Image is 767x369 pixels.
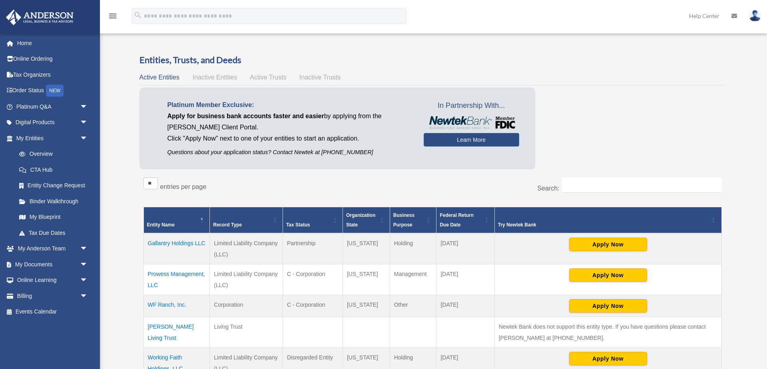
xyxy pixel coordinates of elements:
span: Record Type [213,222,242,228]
h3: Entities, Trusts, and Deeds [139,54,726,66]
span: Business Purpose [393,212,414,228]
i: menu [108,11,118,21]
span: arrow_drop_down [80,115,96,131]
td: [PERSON_NAME] Living Trust [143,317,210,347]
span: Active Trusts [250,74,287,81]
span: arrow_drop_down [80,288,96,304]
a: Platinum Q&Aarrow_drop_down [6,99,100,115]
td: Living Trust [210,317,283,347]
span: arrow_drop_down [80,272,96,289]
th: Business Purpose: Activate to sort [390,207,436,233]
th: Record Type: Activate to sort [210,207,283,233]
span: In Partnership With... [424,99,519,112]
td: [US_STATE] [343,233,390,264]
a: Order StatusNEW [6,83,100,99]
img: NewtekBankLogoSM.png [428,116,515,129]
td: Corporation [210,295,283,317]
th: Entity Name: Activate to invert sorting [143,207,210,233]
span: Inactive Entities [192,74,237,81]
td: Partnership [283,233,343,264]
th: Federal Return Due Date: Activate to sort [436,207,494,233]
p: Click "Apply Now" next to one of your entities to start an application. [167,133,412,144]
a: CTA Hub [11,162,96,178]
img: User Pic [749,10,761,22]
td: Gallantry Holdings LLC [143,233,210,264]
th: Try Newtek Bank : Activate to sort [494,207,721,233]
a: Tax Due Dates [11,225,96,241]
a: Online Learningarrow_drop_down [6,272,100,288]
td: [US_STATE] [343,264,390,295]
span: arrow_drop_down [80,99,96,115]
td: WF Ranch, Inc. [143,295,210,317]
span: Federal Return Due Date [440,212,474,228]
span: Apply for business bank accounts faster and easier [167,113,324,119]
button: Apply Now [569,299,647,313]
div: NEW [46,85,64,97]
a: Learn More [424,133,519,147]
td: C - Corporation [283,264,343,295]
a: My Blueprint [11,209,96,225]
td: [US_STATE] [343,295,390,317]
td: [DATE] [436,264,494,295]
td: Prowess Management, LLC [143,264,210,295]
a: Home [6,35,100,51]
p: by applying from the [PERSON_NAME] Client Portal. [167,111,412,133]
span: arrow_drop_down [80,241,96,257]
p: Questions about your application status? Contact Newtek at [PHONE_NUMBER] [167,147,412,157]
label: Search: [537,185,559,192]
button: Apply Now [569,238,647,251]
span: arrow_drop_down [80,256,96,273]
span: Active Entities [139,74,179,81]
span: Tax Status [286,222,310,228]
td: [DATE] [436,295,494,317]
span: Inactive Trusts [299,74,341,81]
td: Limited Liability Company (LLC) [210,264,283,295]
button: Apply Now [569,352,647,365]
label: entries per page [160,183,207,190]
a: menu [108,14,118,21]
a: Entity Change Request [11,178,96,194]
a: My Anderson Teamarrow_drop_down [6,241,100,257]
td: [DATE] [436,233,494,264]
td: Holding [390,233,436,264]
a: My Entitiesarrow_drop_down [6,130,96,146]
th: Tax Status: Activate to sort [283,207,343,233]
i: search [133,11,142,20]
a: Binder Walkthrough [11,193,96,209]
td: C - Corporation [283,295,343,317]
th: Organization State: Activate to sort [343,207,390,233]
a: Tax Organizers [6,67,100,83]
td: Other [390,295,436,317]
a: Billingarrow_drop_down [6,288,100,304]
a: Overview [11,146,92,162]
p: Platinum Member Exclusive: [167,99,412,111]
img: Anderson Advisors Platinum Portal [4,10,76,25]
div: Try Newtek Bank [498,220,709,230]
td: Management [390,264,436,295]
button: Apply Now [569,268,647,282]
td: Limited Liability Company (LLC) [210,233,283,264]
span: Entity Name [147,222,175,228]
a: Online Ordering [6,51,100,67]
span: arrow_drop_down [80,130,96,147]
span: Organization State [346,212,375,228]
td: Newtek Bank does not support this entity type. If you have questions please contact [PERSON_NAME]... [494,317,721,347]
a: Events Calendar [6,304,100,320]
a: My Documentsarrow_drop_down [6,256,100,272]
a: Digital Productsarrow_drop_down [6,115,100,131]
